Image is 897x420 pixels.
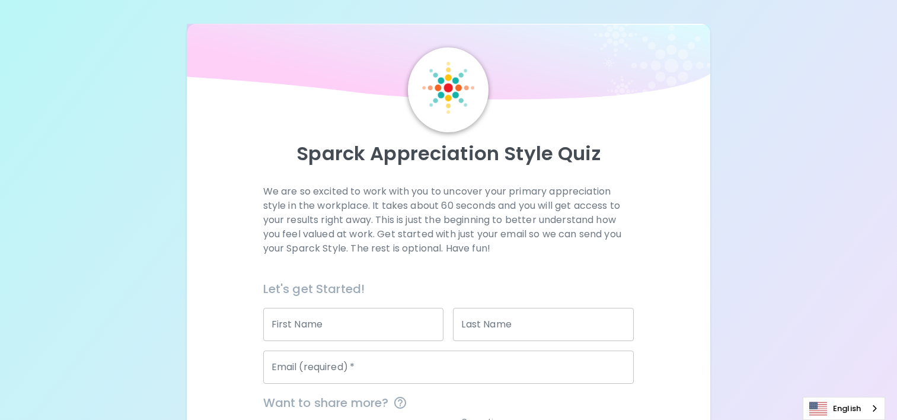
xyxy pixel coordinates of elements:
svg: This information is completely confidential and only used for aggregated appreciation studies at ... [393,396,407,410]
p: Sparck Appreciation Style Quiz [201,142,696,166]
div: Language [803,397,885,420]
span: Want to share more? [263,393,634,412]
img: Sparck Logo [422,62,474,114]
h6: Let's get Started! [263,279,634,298]
aside: Language selected: English [803,397,885,420]
p: We are so excited to work with you to uncover your primary appreciation style in the workplace. I... [263,184,634,256]
img: wave [187,24,710,106]
a: English [803,397,885,419]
